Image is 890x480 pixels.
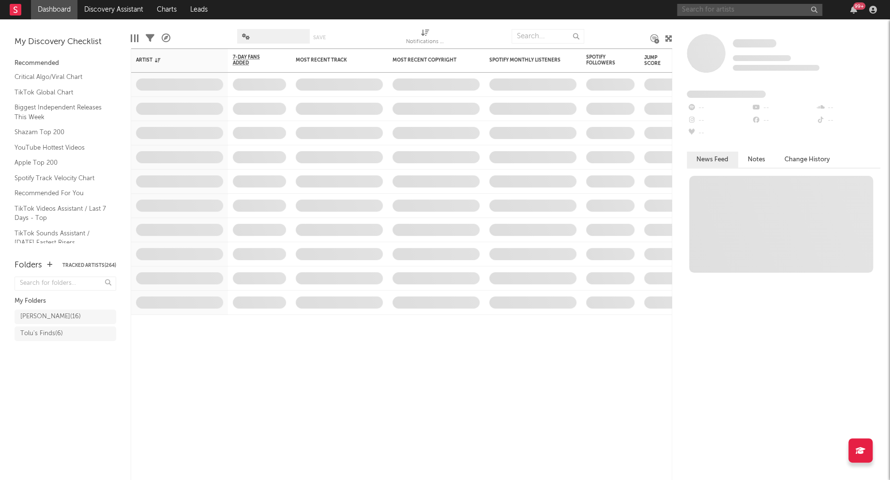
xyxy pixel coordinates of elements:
[20,328,63,340] div: Tolu's Finds ( 6 )
[20,311,81,323] div: [PERSON_NAME] ( 16 )
[733,55,791,61] span: Tracking Since: [DATE]
[733,39,776,47] span: Some Artist
[853,2,865,10] div: 99 +
[62,263,116,268] button: Tracked Artists(264)
[406,24,445,52] div: Notifications (Artist)
[15,157,106,168] a: Apple Top 200
[751,114,815,127] div: --
[15,277,116,291] input: Search for folders...
[406,36,445,48] div: Notifications (Artist)
[751,102,815,114] div: --
[15,260,42,271] div: Folders
[15,72,106,82] a: Critical Algo/Viral Chart
[15,127,106,138] a: Shazam Top 200
[15,102,106,122] a: Biggest Independent Releases This Week
[15,188,106,199] a: Recommended For You
[738,152,775,168] button: Notes
[644,55,668,66] div: Jump Score
[733,65,819,71] span: 0 fans last week
[687,127,751,139] div: --
[15,87,106,98] a: TikTok Global Chart
[392,57,465,63] div: Most Recent Copyright
[15,36,116,48] div: My Discovery Checklist
[816,114,880,127] div: --
[687,114,751,127] div: --
[15,173,106,184] a: Spotify Track Velocity Chart
[313,35,326,40] button: Save
[489,57,562,63] div: Spotify Monthly Listeners
[775,152,840,168] button: Change History
[15,142,106,153] a: YouTube Hottest Videos
[687,102,751,114] div: --
[850,6,857,14] button: 99+
[15,58,116,69] div: Recommended
[816,102,880,114] div: --
[136,57,209,63] div: Artist
[586,54,620,66] div: Spotify Followers
[15,228,106,248] a: TikTok Sounds Assistant / [DATE] Fastest Risers
[677,4,822,16] input: Search for artists
[15,203,106,223] a: TikTok Videos Assistant / Last 7 Days - Top
[296,57,368,63] div: Most Recent Track
[146,24,154,52] div: Filters
[131,24,138,52] div: Edit Columns
[233,54,272,66] span: 7-Day Fans Added
[733,39,776,48] a: Some Artist
[687,91,766,98] span: Fans Added by Platform
[687,152,738,168] button: News Feed
[15,310,116,324] a: [PERSON_NAME](16)
[512,29,584,44] input: Search...
[162,24,170,52] div: A&R Pipeline
[15,326,116,341] a: Tolu's Finds(6)
[15,295,116,307] div: My Folders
